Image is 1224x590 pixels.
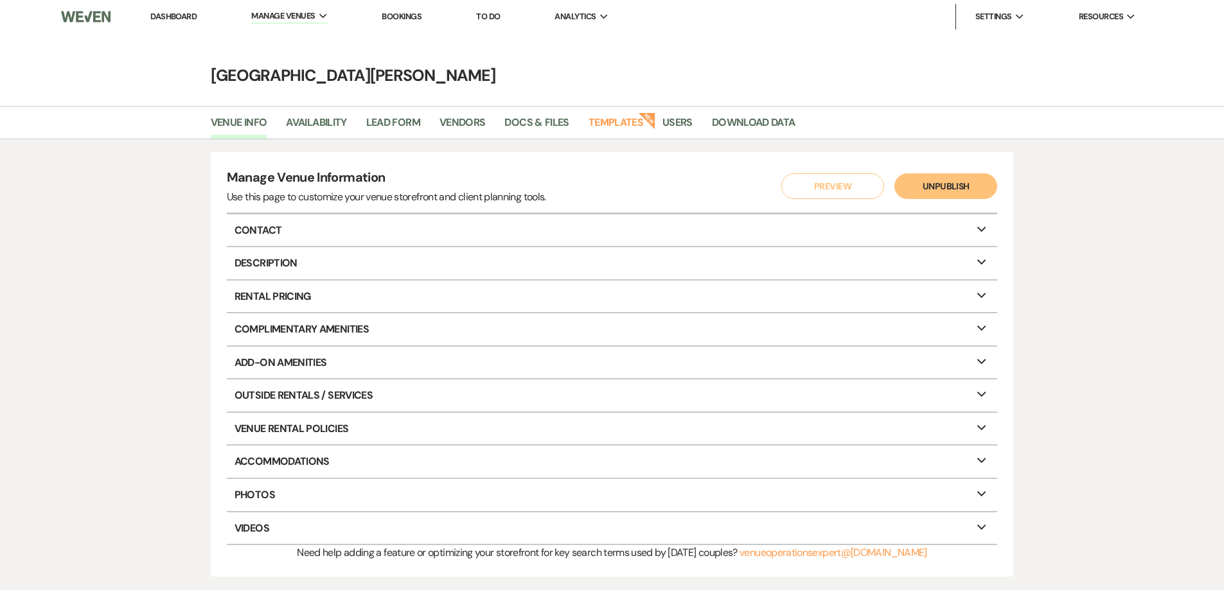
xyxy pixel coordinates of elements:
[227,189,546,205] div: Use this page to customize your venue storefront and client planning tools.
[781,173,884,199] button: Preview
[227,347,998,379] p: Add-On Amenities
[286,114,346,139] a: Availability
[712,114,795,139] a: Download Data
[227,281,998,313] p: Rental Pricing
[476,11,500,22] a: To Do
[227,313,998,345] p: Complimentary Amenities
[740,546,927,559] a: venueoperationsexpert@[DOMAIN_NAME]
[382,11,421,22] a: Bookings
[638,111,656,129] strong: New
[778,173,881,199] a: Preview
[589,114,643,139] a: Templates
[227,512,998,544] p: Videos
[1079,10,1123,23] span: Resources
[227,479,998,511] p: Photos
[554,10,596,23] span: Analytics
[227,214,998,247] p: Contact
[251,10,315,22] span: Manage Venues
[227,247,998,279] p: Description
[227,168,546,189] h4: Manage Venue Information
[211,114,267,139] a: Venue Info
[297,546,737,559] span: Need help adding a feature or optimizing your storefront for key search terms used by [DATE] coup...
[227,379,998,412] p: Outside Rentals / Services
[439,114,486,139] a: Vendors
[150,11,197,22] a: Dashboard
[894,173,997,199] button: Unpublish
[366,114,420,139] a: Lead Form
[662,114,693,139] a: Users
[227,413,998,445] p: Venue Rental Policies
[227,446,998,478] p: Accommodations
[61,3,110,30] img: Weven Logo
[150,64,1075,87] h4: [GEOGRAPHIC_DATA][PERSON_NAME]
[504,114,569,139] a: Docs & Files
[975,10,1012,23] span: Settings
